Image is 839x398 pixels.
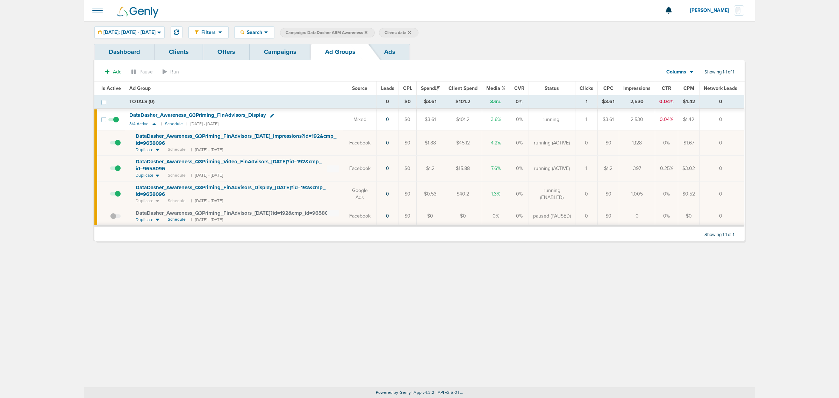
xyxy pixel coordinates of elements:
span: | ... [458,390,464,395]
td: $1.2 [598,156,619,181]
td: 0 [700,181,745,207]
td: 0 [700,207,745,226]
a: Ad Groups [311,44,370,60]
td: $1.67 [678,130,700,156]
td: 1,128 [619,130,655,156]
td: $101.2 [444,95,482,109]
span: CVR [514,85,524,91]
span: Leads [381,85,394,91]
td: 1 [575,156,598,181]
span: Duplicate [136,217,153,223]
td: 0% [510,207,529,226]
span: Campaign: DataDasher ABM Awareness [286,30,367,36]
span: 3/4 Active [129,121,149,127]
span: Impressions [623,85,651,91]
td: $0 [399,130,416,156]
td: 0% [655,181,678,207]
td: running (ACTIVE) [529,130,575,156]
span: Schedule [168,216,186,222]
small: | [DATE] - [DATE] [191,198,223,204]
span: DataDasher_ Awareness_ Q3Priming_ FinAdvisors_ Display_ [DATE]?id=192&cmp_ id=9658096 [136,184,325,198]
span: Media % [486,85,505,91]
td: 0 [575,181,598,207]
span: DataDasher_ Awareness_ Q3Priming_ FinAdvisors_ [DATE]?id=192&cmp_ id=9658096 [136,210,334,216]
td: $0 [416,207,444,226]
span: CPC [603,85,614,91]
td: $1.42 [678,95,700,109]
span: [DATE]: [DATE] - [DATE] [103,30,156,35]
td: $1.2 [416,156,444,181]
a: Campaigns [250,44,311,60]
span: Showing 1-1 of 1 [704,69,734,75]
span: Client: data [385,30,411,36]
p: Powered by Genly. [84,390,755,395]
td: Facebook [343,130,377,156]
td: 1 [575,95,598,109]
td: 0 [377,95,399,109]
span: Source [352,85,367,91]
td: 1,005 [619,181,655,207]
td: 4.2% [482,130,510,156]
td: Mixed [343,108,377,130]
td: TOTALS (0) [125,95,377,109]
span: Columns [666,69,686,76]
td: 0 [700,95,745,109]
small: | [DATE] - [DATE] [191,217,223,223]
span: | App v4.3.2 [411,390,434,395]
span: Showing 1-1 of 1 [704,232,734,238]
td: 0% [510,108,529,130]
td: $0 [399,181,416,207]
td: 0% [482,207,510,226]
td: $3.61 [416,95,444,109]
td: $0 [598,207,619,226]
span: Filters [199,29,218,35]
td: $0 [444,207,482,226]
a: 0 [386,140,389,146]
img: Genly [117,7,159,18]
a: Ads [370,44,410,60]
td: 0% [510,181,529,207]
span: Status [545,85,559,91]
td: running (ENABLED) [529,181,575,207]
td: 0% [655,207,678,226]
span: [PERSON_NAME] [690,8,734,13]
td: 3.6% [482,108,510,130]
td: 0.25% [655,156,678,181]
td: 0 [619,207,655,226]
a: Clients [155,44,203,60]
small: | [DATE] - [DATE] [191,172,223,178]
td: 0 [700,130,745,156]
span: Search [244,29,264,35]
a: 0 [386,165,389,171]
td: $1.42 [678,108,700,130]
a: Dashboard [94,44,155,60]
td: 0% [510,130,529,156]
a: 0 [386,213,389,219]
span: Is Active [101,85,121,91]
span: Client Spend [449,85,478,91]
td: 1 [575,108,598,130]
td: $0.53 [416,181,444,207]
td: Facebook [343,207,377,226]
td: running (ACTIVE) [529,156,575,181]
td: paused (PAUSED) [529,207,575,226]
span: CPL [403,85,412,91]
a: 0 [386,116,389,122]
td: 397 [619,156,655,181]
td: Google Ads [343,181,377,207]
td: $0 [598,130,619,156]
td: 0.04% [655,95,678,109]
td: 0 [700,156,745,181]
span: DataDasher_ Awareness_ Q3Priming_ FinAdvisors_ [DATE]_ impressions?id=192&cmp_ id=9658096 [136,133,336,146]
a: Offers [203,44,250,60]
td: 1.3% [482,181,510,207]
td: 0% [510,95,529,109]
td: Facebook [343,156,377,181]
td: 7.6% [482,156,510,181]
td: $40.2 [444,181,482,207]
td: $15.88 [444,156,482,181]
span: Spend [421,85,440,91]
td: $0 [399,156,416,181]
span: Clicks [580,85,593,91]
td: 0 [575,207,598,226]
